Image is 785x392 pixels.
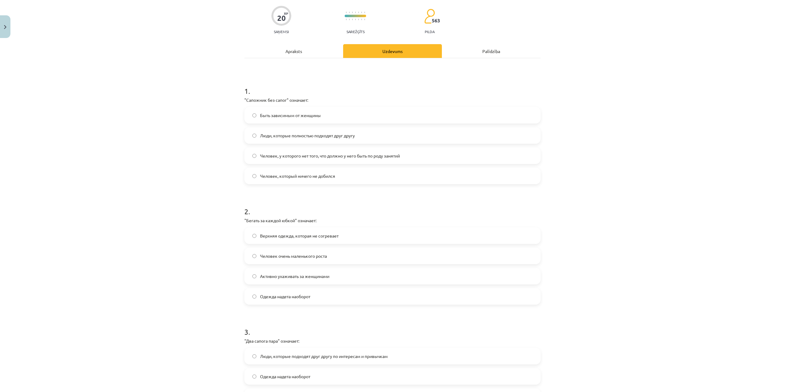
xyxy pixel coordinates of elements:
input: Активно ухаживать за женщинами [252,274,256,278]
p: "Сапожник без сапог" означает: [244,97,541,103]
h1: 1 . [244,76,541,95]
span: Активно ухаживать за женщинами [260,273,329,280]
img: icon-short-line-57e1e144782c952c97e751825c79c345078a6d821885a25fce030b3d8c18986b.svg [346,12,347,13]
img: icon-short-line-57e1e144782c952c97e751825c79c345078a6d821885a25fce030b3d8c18986b.svg [346,19,347,20]
p: Saņemsi [271,29,291,34]
img: icon-close-lesson-0947bae3869378f0d4975bcd49f059093ad1ed9edebbc8119c70593378902aed.svg [4,25,6,29]
img: icon-short-line-57e1e144782c952c97e751825c79c345078a6d821885a25fce030b3d8c18986b.svg [358,19,359,20]
p: Sarežģīts [347,29,365,34]
img: icon-short-line-57e1e144782c952c97e751825c79c345078a6d821885a25fce030b3d8c18986b.svg [349,12,350,13]
img: icon-short-line-57e1e144782c952c97e751825c79c345078a6d821885a25fce030b3d8c18986b.svg [361,19,362,20]
input: Верхняя одежда, которая не согревает [252,234,256,238]
p: "Бегать за каждой юбкой" означает: [244,217,541,224]
img: icon-short-line-57e1e144782c952c97e751825c79c345078a6d821885a25fce030b3d8c18986b.svg [355,12,356,13]
span: Одежда надета наоборот [260,293,310,300]
input: Человек, который ничего не добился [252,174,256,178]
div: Apraksts [244,44,343,58]
input: Люди, которые полностью подходят друг другу [252,134,256,138]
span: 563 [432,18,440,23]
p: "Два сапога пара" означает: [244,338,541,344]
input: Человек, у которого нет того, что должно у него быть по роду занятий [252,154,256,158]
img: icon-short-line-57e1e144782c952c97e751825c79c345078a6d821885a25fce030b3d8c18986b.svg [349,19,350,20]
img: icon-short-line-57e1e144782c952c97e751825c79c345078a6d821885a25fce030b3d8c18986b.svg [355,19,356,20]
div: Uzdevums [343,44,442,58]
img: students-c634bb4e5e11cddfef0936a35e636f08e4e9abd3cc4e673bd6f9a4125e45ecb1.svg [424,9,435,24]
span: Человек, у которого нет того, что должно у него быть по роду занятий [260,153,400,159]
img: icon-short-line-57e1e144782c952c97e751825c79c345078a6d821885a25fce030b3d8c18986b.svg [364,12,365,13]
h1: 2 . [244,196,541,215]
img: icon-short-line-57e1e144782c952c97e751825c79c345078a6d821885a25fce030b3d8c18986b.svg [352,12,353,13]
input: Люди, которые подходят друг другу по интересам и привычкам [252,354,256,358]
img: icon-short-line-57e1e144782c952c97e751825c79c345078a6d821885a25fce030b3d8c18986b.svg [364,19,365,20]
input: Одежда надета наоборот [252,295,256,299]
h1: 3 . [244,317,541,336]
img: icon-short-line-57e1e144782c952c97e751825c79c345078a6d821885a25fce030b3d8c18986b.svg [358,12,359,13]
span: XP [284,12,288,15]
input: Человек очень маленького роста [252,254,256,258]
span: Быть зависимым от женщины [260,112,321,119]
img: icon-short-line-57e1e144782c952c97e751825c79c345078a6d821885a25fce030b3d8c18986b.svg [352,19,353,20]
div: 20 [277,14,286,22]
span: Человек очень маленького роста [260,253,327,259]
div: Palīdzība [442,44,541,58]
p: pilda [425,29,435,34]
span: Люди, которые полностью подходят друг другу [260,132,355,139]
span: Люди, которые подходят друг другу по интересам и привычкам [260,353,388,360]
img: icon-short-line-57e1e144782c952c97e751825c79c345078a6d821885a25fce030b3d8c18986b.svg [361,12,362,13]
input: Быть зависимым от женщины [252,113,256,117]
input: Одежда надета наоборот [252,375,256,379]
span: Одежда надета наоборот [260,373,310,380]
span: Верхняя одежда, которая не согревает [260,233,339,239]
span: Человек, который ничего не добился [260,173,335,179]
